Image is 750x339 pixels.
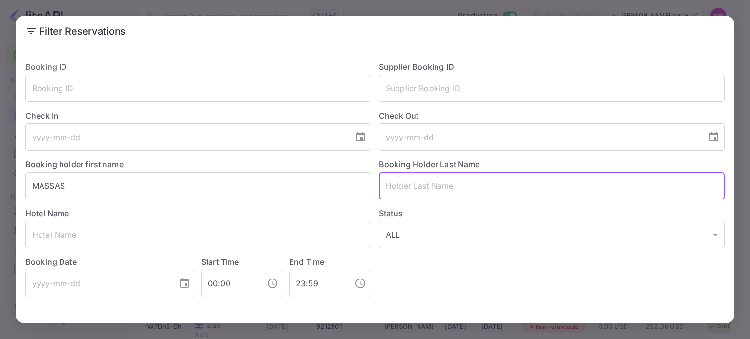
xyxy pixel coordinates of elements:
input: hh:mm [289,270,347,297]
label: Supplier Booking ID [379,62,454,72]
label: Booking Date [25,256,195,268]
button: Choose time, selected time is 11:59 PM [351,274,370,293]
input: Supplier Booking ID [379,75,725,102]
label: Hotel Name [25,208,69,218]
button: Choose date [351,127,370,147]
label: Check In [25,110,371,121]
input: yyyy-mm-dd [379,123,700,151]
label: Check Out [379,110,725,121]
button: Choose date [175,274,194,293]
input: Holder Last Name [379,172,725,199]
input: yyyy-mm-dd [25,123,347,151]
input: hh:mm [201,270,259,297]
label: Booking Holder Last Name [379,160,480,169]
input: Booking ID [25,75,371,102]
input: Hotel Name [25,221,371,248]
div: ALL [379,221,725,248]
label: Start Time [201,257,239,267]
label: Booking ID [25,62,67,72]
input: Holder First Name [25,172,371,199]
label: Status [379,207,725,219]
button: Choose time, selected time is 12:00 AM [263,274,282,293]
label: Booking holder first name [25,160,124,169]
label: End Time [289,257,324,267]
input: yyyy-mm-dd [25,270,171,297]
button: Choose date [704,127,724,147]
h2: Filter Reservations [16,16,734,47]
